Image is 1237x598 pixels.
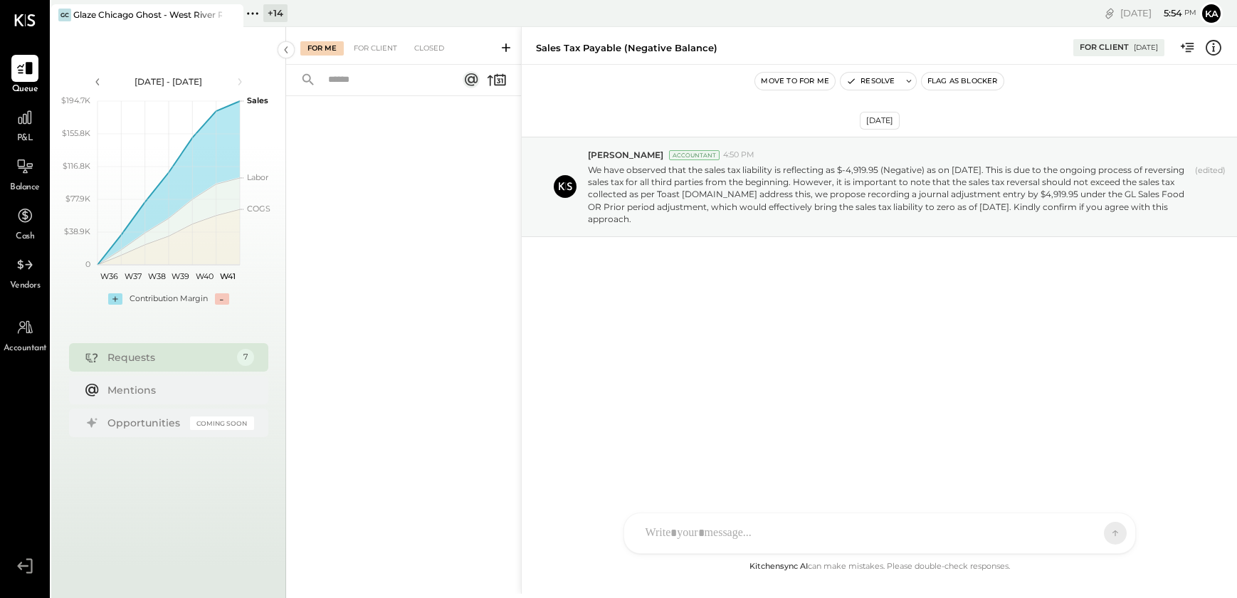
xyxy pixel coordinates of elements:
[108,293,122,305] div: +
[1200,2,1223,25] button: Ka
[107,383,247,397] div: Mentions
[85,259,90,269] text: 0
[17,132,33,145] span: P&L
[147,271,165,281] text: W38
[860,112,900,130] div: [DATE]
[100,271,118,281] text: W36
[1120,6,1196,20] div: [DATE]
[1,104,49,145] a: P&L
[263,4,288,22] div: + 14
[723,149,754,161] span: 4:50 PM
[237,349,254,366] div: 7
[61,95,90,105] text: $194.7K
[65,194,90,204] text: $77.9K
[1,55,49,96] a: Queue
[1,251,49,293] a: Vendors
[1080,42,1129,53] div: For Client
[107,350,230,364] div: Requests
[588,164,1189,225] p: We have observed that the sales tax liability is reflecting as $-4,919.95 (Negative) as on [DATE]...
[247,95,268,105] text: Sales
[347,41,404,56] div: For Client
[190,416,254,430] div: Coming Soon
[16,231,34,243] span: Cash
[108,75,229,88] div: [DATE] - [DATE]
[63,161,90,171] text: $116.8K
[107,416,183,430] div: Opportunities
[536,41,717,55] div: Sales Tax Payable (Negative Balance)
[10,182,40,194] span: Balance
[1102,6,1117,21] div: copy link
[220,271,236,281] text: W41
[73,9,222,21] div: Glaze Chicago Ghost - West River Rice LLC
[247,172,268,182] text: Labor
[407,41,451,56] div: Closed
[125,271,142,281] text: W37
[215,293,229,305] div: -
[1,314,49,355] a: Accountant
[755,73,835,90] button: Move to for me
[1,202,49,243] a: Cash
[172,271,189,281] text: W39
[922,73,1004,90] button: Flag as Blocker
[247,204,270,214] text: COGS
[195,271,213,281] text: W40
[669,150,720,160] div: Accountant
[64,226,90,236] text: $38.9K
[588,149,663,161] span: [PERSON_NAME]
[1134,43,1158,53] div: [DATE]
[1,153,49,194] a: Balance
[841,73,900,90] button: Resolve
[300,41,344,56] div: For Me
[130,293,208,305] div: Contribution Margin
[1195,165,1226,225] span: (edited)
[12,83,38,96] span: Queue
[10,280,41,293] span: Vendors
[4,342,47,355] span: Accountant
[58,9,71,21] div: GC
[62,128,90,138] text: $155.8K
